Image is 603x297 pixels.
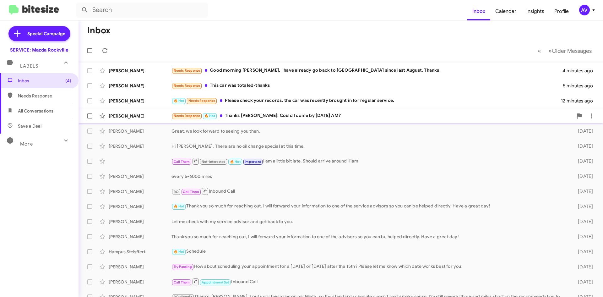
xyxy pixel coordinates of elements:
[20,141,33,147] span: More
[171,187,568,195] div: Inbound Call
[574,5,596,15] button: AV
[171,173,568,179] div: every 5-6000 miles
[490,2,521,20] a: Calendar
[534,44,595,57] nav: Page navigation example
[245,160,261,164] span: Important
[521,2,549,20] a: Insights
[109,173,171,179] div: [PERSON_NAME]
[174,69,200,73] span: Needs Response
[171,143,568,149] div: Hi [PERSON_NAME], There are no oil change special at this time.
[109,128,171,134] div: [PERSON_NAME]
[230,160,241,164] span: 🔥 Hot
[109,264,171,270] div: [PERSON_NAME]
[467,2,490,20] a: Inbox
[202,280,229,284] span: Appointment Set
[27,30,65,37] span: Special Campaign
[562,68,598,74] div: 4 minutes ago
[568,128,598,134] div: [DATE]
[109,279,171,285] div: [PERSON_NAME]
[568,249,598,255] div: [DATE]
[174,250,184,254] span: 🔥 Hot
[109,234,171,240] div: [PERSON_NAME]
[65,78,71,84] span: (4)
[183,190,199,194] span: Call Them
[109,188,171,195] div: [PERSON_NAME]
[568,279,598,285] div: [DATE]
[174,265,192,269] span: Try Pausing
[171,157,568,165] div: I am a little bit late. Should arrive around 11am
[8,26,70,41] a: Special Campaign
[561,98,598,104] div: 12 minutes ago
[109,83,171,89] div: [PERSON_NAME]
[171,203,568,210] div: Thank you so much for reaching out, I will forward your information to one of the service advisor...
[109,68,171,74] div: [PERSON_NAME]
[87,25,111,36] h1: Inbox
[204,114,215,118] span: 🔥 Hot
[109,113,171,119] div: [PERSON_NAME]
[568,188,598,195] div: [DATE]
[76,3,208,18] input: Search
[174,114,200,118] span: Needs Response
[568,234,598,240] div: [DATE]
[171,97,561,104] div: Please check your records, the car was recently brought in for regular service.
[109,218,171,225] div: [PERSON_NAME]
[174,204,184,208] span: 🔥 Hot
[568,143,598,149] div: [DATE]
[188,99,215,103] span: Needs Response
[568,264,598,270] div: [DATE]
[109,98,171,104] div: [PERSON_NAME]
[548,47,552,55] span: »
[20,63,38,69] span: Labels
[545,44,595,57] button: Next
[171,128,568,134] div: Great, we look forward to seeing you then.
[549,2,574,20] a: Profile
[568,203,598,210] div: [DATE]
[171,248,568,255] div: Schedule
[174,280,190,284] span: Call Them
[174,160,190,164] span: Call Them
[563,83,598,89] div: 5 minutes ago
[18,93,71,99] span: Needs Response
[18,78,71,84] span: Inbox
[579,5,590,15] div: AV
[174,190,179,194] span: RO
[109,143,171,149] div: [PERSON_NAME]
[568,158,598,164] div: [DATE]
[171,278,568,286] div: Inbound Call
[18,123,41,129] span: Save a Deal
[171,234,568,240] div: Thank you so much for reaching out, I will forward your information to one of the advisors so you...
[568,173,598,179] div: [DATE]
[18,108,53,114] span: All Conversations
[174,99,184,103] span: 🔥 Hot
[174,84,200,88] span: Needs Response
[171,67,562,74] div: Good morning [PERSON_NAME], I have already go back to [GEOGRAPHIC_DATA] since last August. Thanks.
[171,218,568,225] div: Let me check with my service advisor and get back to you.
[202,160,226,164] span: Not-Interested
[171,263,568,270] div: How about scheduling your appointment for a [DATE] or [DATE] after the 15th? Please let me know w...
[171,112,573,119] div: Thanks [PERSON_NAME]! Could I come by [DATE] AM?
[538,47,541,55] span: «
[171,82,563,89] div: This car was totaled-thanks
[109,249,171,255] div: Hampus Steisffert
[109,203,171,210] div: [PERSON_NAME]
[534,44,545,57] button: Previous
[568,218,598,225] div: [DATE]
[552,47,592,54] span: Older Messages
[10,47,68,53] div: SERVICE: Mazda Rockville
